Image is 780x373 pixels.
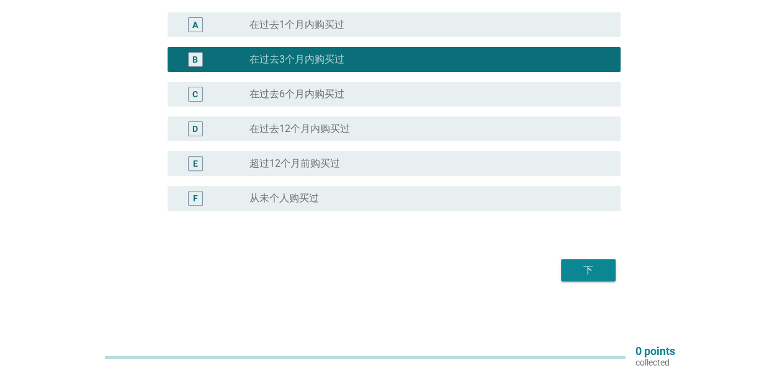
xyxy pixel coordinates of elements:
label: 在过去3个月内购买过 [249,53,344,66]
button: 下 [561,259,616,281]
p: collected [635,357,675,368]
div: D [192,123,198,136]
label: 在过去6个月内购买过 [249,88,344,100]
div: C [192,88,198,101]
div: B [192,53,198,66]
label: 超过12个月前购买过 [249,157,340,170]
div: A [192,19,198,32]
label: 在过去1个月内购买过 [249,19,344,31]
div: F [193,192,198,205]
label: 从未个人购买过 [249,192,319,204]
label: 在过去12个月内购买过 [249,123,350,135]
div: 下 [571,263,606,278]
p: 0 points [635,346,675,357]
div: E [193,157,198,170]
